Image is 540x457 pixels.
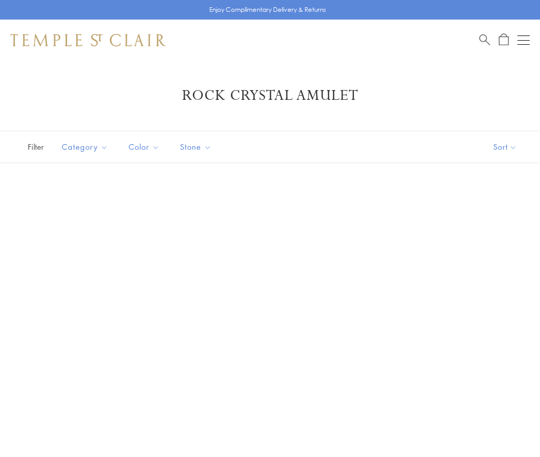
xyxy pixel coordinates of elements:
[499,33,509,46] a: Open Shopping Bag
[470,131,540,163] button: Show sort by
[10,34,166,46] img: Temple St. Clair
[517,34,530,46] button: Open navigation
[479,33,490,46] a: Search
[123,140,167,153] span: Color
[175,140,219,153] span: Stone
[172,135,219,159] button: Stone
[121,135,167,159] button: Color
[209,5,326,15] p: Enjoy Complimentary Delivery & Returns
[26,86,514,105] h1: Rock Crystal Amulet
[54,135,116,159] button: Category
[57,140,116,153] span: Category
